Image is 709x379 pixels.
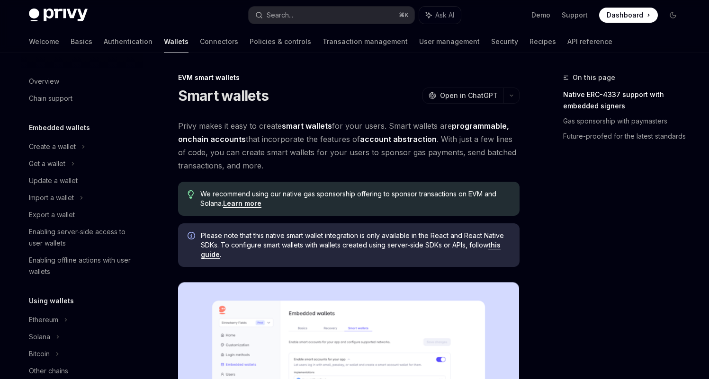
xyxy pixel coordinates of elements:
h5: Embedded wallets [29,122,90,133]
div: Update a wallet [29,175,78,186]
div: Bitcoin [29,348,50,360]
button: Search...⌘K [249,7,414,24]
a: User management [419,30,480,53]
a: Enabling server-side access to user wallets [21,223,143,252]
button: Open in ChatGPT [422,88,503,104]
button: Toggle dark mode [665,8,681,23]
a: Connectors [200,30,238,53]
a: Recipes [530,30,556,53]
div: Solana [29,331,50,343]
div: Create a wallet [29,141,76,152]
span: On this page [573,72,615,83]
a: Wallets [164,30,188,53]
div: Import a wallet [29,192,74,203]
a: Policies & controls [250,30,311,53]
span: Open in ChatGPT [440,91,498,100]
span: Please note that this native smart wallet integration is only available in the React and React Na... [201,231,510,259]
img: dark logo [29,9,88,22]
a: Basics [71,30,92,53]
span: ⌘ K [399,11,409,19]
div: Export a wallet [29,209,75,220]
a: Learn more [223,199,261,208]
div: Enabling server-side access to user wallets [29,226,137,249]
a: Export a wallet [21,206,143,223]
span: Privy makes it easy to create for your users. Smart wallets are that incorporate the features of ... [178,119,520,172]
a: Demo [531,10,550,20]
a: Enabling offline actions with user wallets [21,252,143,280]
a: Welcome [29,30,59,53]
div: Enabling offline actions with user wallets [29,255,137,277]
div: Ethereum [29,314,58,326]
svg: Tip [188,190,194,199]
div: EVM smart wallets [178,73,520,82]
a: Dashboard [599,8,658,23]
a: Update a wallet [21,172,143,189]
a: Chain support [21,90,143,107]
a: Support [562,10,588,20]
a: Security [491,30,518,53]
div: Search... [267,9,293,21]
a: Future-proofed for the latest standards [563,129,688,144]
button: Ask AI [419,7,461,24]
a: Transaction management [323,30,408,53]
a: Authentication [104,30,153,53]
h5: Using wallets [29,295,74,307]
span: Dashboard [607,10,643,20]
svg: Info [188,232,197,241]
div: Chain support [29,93,72,104]
span: We recommend using our native gas sponsorship offering to sponsor transactions on EVM and Solana. [200,189,510,208]
a: account abstraction [360,134,437,144]
strong: smart wallets [282,121,332,131]
a: API reference [567,30,612,53]
a: Gas sponsorship with paymasters [563,114,688,129]
h1: Smart wallets [178,87,269,104]
div: Overview [29,76,59,87]
a: Overview [21,73,143,90]
a: Native ERC-4337 support with embedded signers [563,87,688,114]
span: Ask AI [435,10,454,20]
div: Get a wallet [29,158,65,169]
div: Other chains [29,365,68,377]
